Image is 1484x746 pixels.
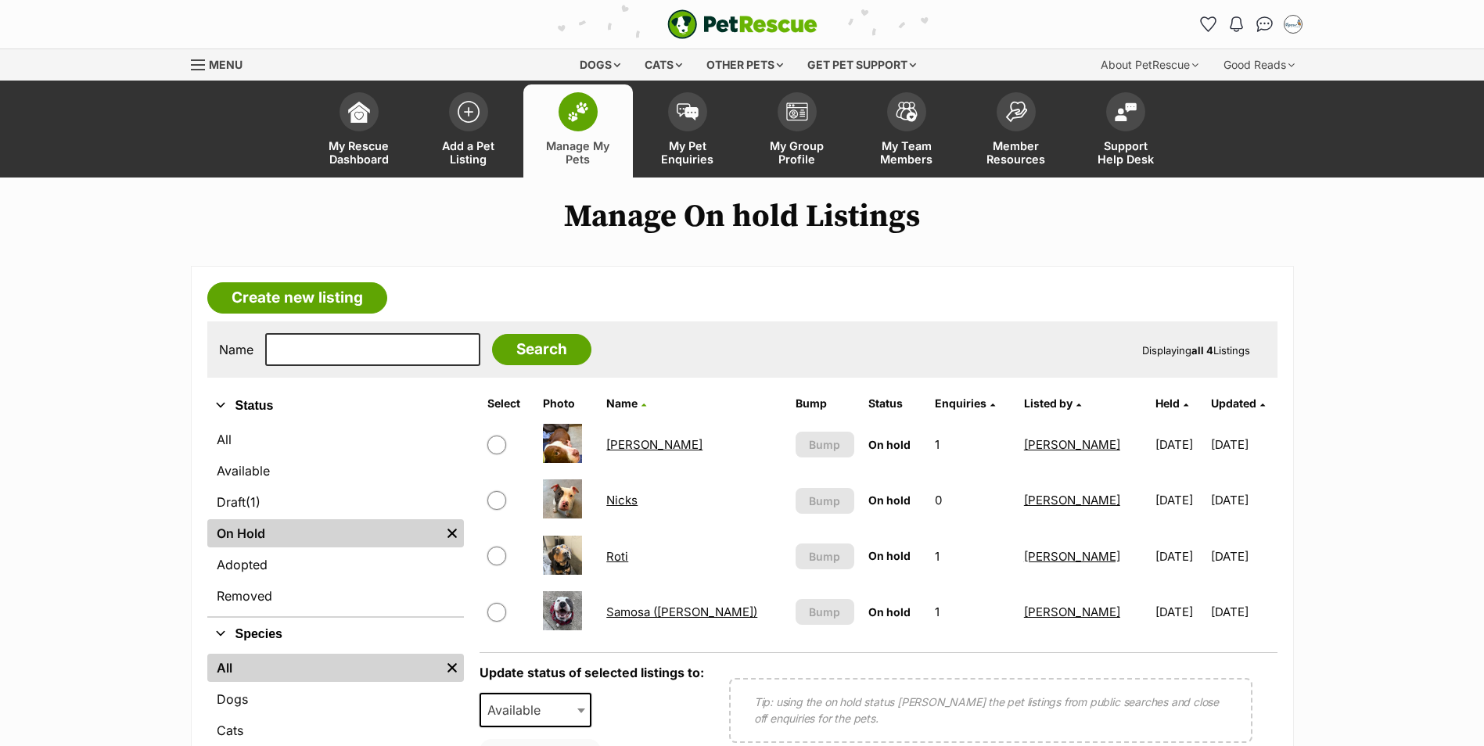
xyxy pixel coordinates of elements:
[1071,84,1180,178] a: Support Help Desk
[1024,549,1120,564] a: [PERSON_NAME]
[207,425,464,454] a: All
[1149,585,1209,639] td: [DATE]
[868,438,911,451] span: On hold
[667,9,817,39] a: PetRescue
[1196,12,1306,37] ul: Account quick links
[786,102,808,121] img: group-profile-icon-3fa3cf56718a62981997c0bc7e787c4b2cf8bcc04b72c1350f741eb67cf2f40e.svg
[871,139,942,166] span: My Team Members
[1230,16,1242,32] img: notifications-46538b983faf8c2785f20acdc204bb7945ddae34d4c08c2a6579f10ce5e182be.svg
[1213,49,1306,81] div: Good Reads
[1024,396,1073,410] span: Listed by
[1005,101,1027,122] img: member-resources-icon-8e73f808a243e03378d46382f2149f9095a855e16c252ad45f914b54edf8863c.svg
[809,604,840,620] span: Bump
[606,549,628,564] a: Roti
[481,699,556,721] span: Available
[961,84,1071,178] a: Member Resources
[809,436,840,453] span: Bump
[796,432,854,457] button: Bump
[677,103,699,120] img: pet-enquiries-icon-7e3ad2cf08bfb03b45e93fb7055b45f3efa6380592205ae92323e6603595dc1f.svg
[809,493,840,509] span: Bump
[1024,396,1081,410] a: Listed by
[1191,344,1213,357] strong: all 4
[348,101,370,123] img: dashboard-icon-eb2f2d2d3e046f16d808141f083e7271f6b2e854fb5c12c21221c1fb7104beca.svg
[433,139,504,166] span: Add a Pet Listing
[1024,604,1120,619] a: [PERSON_NAME]
[1115,102,1137,121] img: help-desk-icon-fdf02630f3aa405de69fd3d07c3f3aa587a6932b1a1747fa1d2bba05be0121f9.svg
[789,391,861,416] th: Bump
[219,343,253,357] label: Name
[652,139,723,166] span: My Pet Enquiries
[1252,12,1277,37] a: Conversations
[809,548,840,565] span: Bump
[1256,16,1273,32] img: chat-41dd97257d64d25036548639549fe6c8038ab92f7586957e7f3b1b290dea8141.svg
[480,665,704,680] label: Update status of selected listings to:
[1149,473,1209,527] td: [DATE]
[762,139,832,166] span: My Group Profile
[207,685,464,713] a: Dogs
[796,543,854,569] button: Bump
[207,396,464,416] button: Status
[742,84,852,178] a: My Group Profile
[1196,12,1221,37] a: Favourites
[207,457,464,485] a: Available
[207,654,440,682] a: All
[207,582,464,610] a: Removed
[481,391,535,416] th: Select
[667,9,817,39] img: logo-e224e6f780fb5917bec1dbf3a21bbac754714ae5b6737aabdf751b685950b380.svg
[207,551,464,579] a: Adopted
[1090,49,1209,81] div: About PetRescue
[1155,396,1180,410] span: Held
[567,102,589,122] img: manage-my-pets-icon-02211641906a0b7f246fdf0571729dbe1e7629f14944591b6c1af311fb30b64b.svg
[207,422,464,616] div: Status
[207,519,440,547] a: On Hold
[862,391,928,416] th: Status
[1024,437,1120,452] a: [PERSON_NAME]
[1211,529,1276,583] td: [DATE]
[492,334,591,365] input: Search
[537,391,598,416] th: Photo
[929,585,1015,639] td: 1
[191,49,253,77] a: Menu
[458,101,480,123] img: add-pet-listing-icon-0afa8454b4691262ce3f59096e99ab1cd57d4a30225e0717b998d2c9b9846f56.svg
[606,493,638,507] a: Nicks
[606,604,757,619] a: Samosa ([PERSON_NAME])
[606,396,638,410] span: Name
[1211,585,1276,639] td: [DATE]
[324,139,394,166] span: My Rescue Dashboard
[981,139,1051,166] span: Member Resources
[796,488,854,514] button: Bump
[523,84,633,178] a: Manage My Pets
[929,418,1015,472] td: 1
[1211,473,1276,527] td: [DATE]
[929,529,1015,583] td: 1
[935,396,995,410] a: Enquiries
[246,493,261,511] span: (1)
[1224,12,1249,37] button: Notifications
[207,716,464,744] a: Cats
[209,58,243,71] span: Menu
[1142,344,1250,357] span: Displaying Listings
[440,654,464,682] a: Remove filter
[1285,16,1301,32] img: Taylor Lalchere profile pic
[543,139,613,166] span: Manage My Pets
[796,599,854,625] button: Bump
[304,84,414,178] a: My Rescue Dashboard
[695,49,794,81] div: Other pets
[929,473,1015,527] td: 0
[569,49,631,81] div: Dogs
[796,49,927,81] div: Get pet support
[868,605,911,619] span: On hold
[754,694,1227,726] p: Tip: using the on hold status [PERSON_NAME] the pet listings from public searches and close off e...
[935,396,986,410] span: translation missing: en.admin.listings.index.attributes.enquiries
[896,102,918,122] img: team-members-icon-5396bd8760b3fe7c0b43da4ab00e1e3bb1a5d9ba89233759b79545d2d3fc5d0d.svg
[633,84,742,178] a: My Pet Enquiries
[606,437,702,452] a: [PERSON_NAME]
[1281,12,1306,37] button: My account
[1024,493,1120,507] a: [PERSON_NAME]
[440,519,464,547] a: Remove filter
[1149,529,1209,583] td: [DATE]
[606,396,646,410] a: Name
[1211,396,1265,410] a: Updated
[852,84,961,178] a: My Team Members
[1155,396,1188,410] a: Held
